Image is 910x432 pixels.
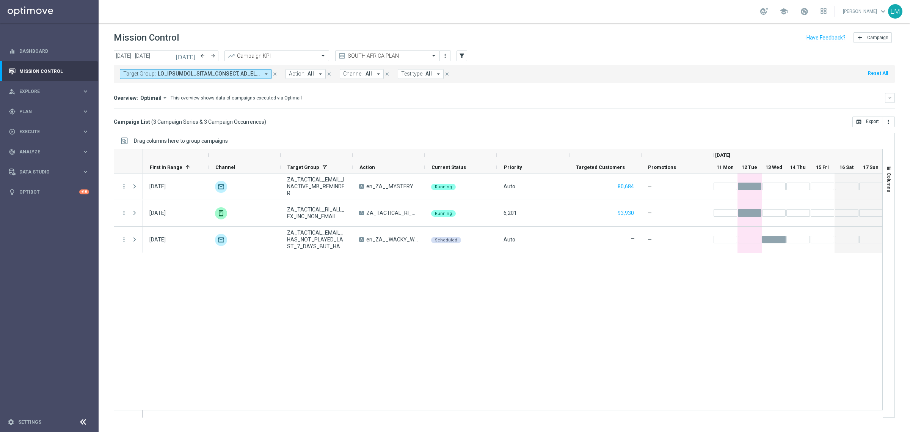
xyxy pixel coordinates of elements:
[326,70,333,78] button: close
[435,238,457,243] span: Scheduled
[742,164,757,170] span: 12 Tue
[114,50,197,61] input: Select date range
[790,164,806,170] span: 14 Thu
[648,183,652,190] span: —
[887,95,893,101] i: keyboard_arrow_down
[8,88,89,95] button: person_search Explore keyboard_arrow_right
[8,129,89,135] div: play_circle_outline Execute keyboard_arrow_right
[8,149,89,155] button: track_changes Analyze keyboard_arrow_right
[842,6,888,17] a: [PERSON_NAME]keyboard_arrow_down
[158,71,260,77] span: LO_IPSUMDOL_SITAM_CONSECT, AD_ELITSEDD_EIUSM_TEMPORI_UTLABOREE_DOLOR 5_MAGN_ALIQ, EN_ADMINIMV_QUI...
[82,108,89,115] i: keyboard_arrow_right
[9,169,82,175] div: Data Studio
[648,236,652,243] span: —
[401,71,424,77] span: Test type:
[384,70,391,78] button: close
[120,69,271,79] button: Target Group: LO_IPSUMDOL_SITAM_CONSECT, AD_ELITSEDD_EIUSM_TEMPORI_UTLABOREE_DOLOR 5_MAGN_ALIQ, E...
[366,210,418,216] span: ZA_TACTICAL_RI_ALL_EX_INC_NON_EMAIL_V2
[8,169,89,175] button: Data Studio keyboard_arrow_right
[138,95,171,101] button: Optimail arrow_drop_down
[366,183,418,190] span: en_ZA__MYSTERY_BOX_REMINDER_REBRAND__EMT_ALL_EM_TAC_LT
[143,227,883,253] div: Press SPACE to select this row.
[215,234,227,246] img: Optimail
[171,95,302,101] div: This overview shows data of campaigns executed via Optimail
[885,119,891,125] i: more_vert
[9,182,89,202] div: Optibot
[375,71,382,77] i: arrow_drop_down
[272,71,278,77] i: close
[114,200,143,227] div: Press SPACE to select this row.
[504,183,515,189] span: Auto
[648,164,676,170] span: Promotions
[425,71,432,77] span: All
[617,182,635,191] button: 80,684
[215,181,227,193] div: Optimail
[134,138,228,144] span: Drag columns here to group campaigns
[8,68,89,74] button: Mission Control
[9,108,16,115] i: gps_fixed
[8,189,89,195] button: lightbulb Optibot +10
[856,119,862,125] i: open_in_browser
[857,35,863,41] i: add
[431,164,466,170] span: Current Status
[9,148,16,155] i: track_changes
[114,227,143,253] div: Press SPACE to select this row.
[149,210,166,216] div: 12 Aug 2025, Tuesday
[8,48,89,54] button: equalizer Dashboard
[398,69,444,79] button: Test type: All arrow_drop_down
[264,118,266,125] span: )
[287,164,319,170] span: Target Group
[9,189,16,196] i: lightbulb
[441,51,449,60] button: more_vert
[263,71,270,77] i: arrow_drop_down
[114,32,179,43] h1: Mission Control
[504,210,517,216] span: 6,201
[648,210,652,216] span: —
[431,183,456,190] colored-tag: Running
[19,41,89,61] a: Dashboard
[9,148,82,155] div: Analyze
[854,32,892,43] button: add Campaign
[82,148,89,155] i: keyboard_arrow_right
[176,52,196,59] i: [DATE]
[457,50,467,61] button: filter_alt
[140,95,162,101] span: Optimail
[340,69,384,79] button: Channel: All arrow_drop_down
[863,164,879,170] span: 17 Sun
[121,210,127,216] button: more_vert
[852,117,882,127] button: open_in_browser Export
[150,164,182,170] span: First in Range
[162,95,168,101] i: arrow_drop_down
[504,236,515,243] span: Auto
[114,118,266,125] h3: Campaign List
[9,88,16,95] i: person_search
[287,176,346,197] span: ZA_TACTICAL_EMAIL_INACTIVE_MB_REMINDER
[197,50,208,61] button: arrow_back
[839,164,854,170] span: 16 Sat
[366,236,418,243] span: en_ZA__WACKY_WEDNESDAY_AUGUST25_REMINDER1__ALL_EMA_TAC_LT
[287,229,346,250] span: ZA_TACTICAL_EMAIL_HAS_NOT_PLAYED_LAST_7_DAYS_BUT_HAS_PLAYED_THIS_MONTH
[335,50,440,61] ng-select: SOUTH AFRICA PLAN
[852,118,895,125] multiple-options-button: Export to CSV
[435,211,452,216] span: Running
[308,71,314,77] span: All
[215,164,235,170] span: Channel
[289,71,306,77] span: Action:
[153,118,264,125] span: 3 Campaign Series & 3 Campaign Occurrences
[79,189,89,194] div: +10
[8,109,89,115] button: gps_fixed Plan keyboard_arrow_right
[149,183,166,190] div: 12 Aug 2025, Tuesday
[82,168,89,175] i: keyboard_arrow_right
[134,138,228,144] div: Row Groups
[359,184,364,189] span: A
[886,173,892,192] span: Columns
[431,236,461,243] colored-tag: Scheduled
[121,183,127,190] button: more_vert
[882,117,895,127] button: more_vert
[19,109,82,114] span: Plan
[435,184,452,189] span: Running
